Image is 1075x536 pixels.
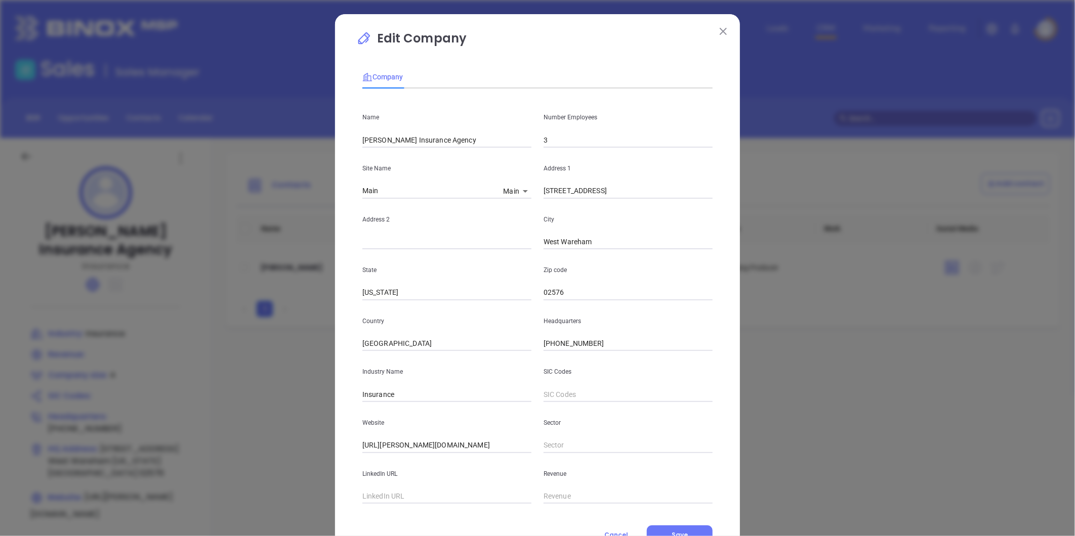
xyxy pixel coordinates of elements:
[544,214,713,225] p: City
[362,438,531,453] input: Website
[544,366,713,377] p: SIC Codes
[544,387,713,402] input: SIC Codes
[362,316,531,327] p: Country
[544,112,713,123] p: Number Employees
[362,214,531,225] p: Address 2
[362,417,531,428] p: Website
[720,28,727,35] img: close modal
[544,132,713,148] input: Number Employees
[544,163,713,174] p: Address 1
[362,112,531,123] p: Name
[362,264,531,276] p: State
[362,184,499,199] input: Site Name
[544,417,713,428] p: Sector
[362,366,531,377] p: Industry Name
[362,73,403,81] span: Company
[362,163,531,174] p: Site Name
[544,235,713,250] input: City
[544,316,713,327] p: Headquarters
[544,438,713,453] input: Sector
[544,489,713,504] input: Revenue
[544,285,713,300] input: Zip code
[544,336,713,351] input: Headquarters
[356,29,719,53] p: Edit Company
[362,336,531,351] input: Country
[362,132,531,148] input: Name
[362,285,531,300] input: State
[503,184,531,199] div: Main
[362,468,531,479] p: LinkedIn URL
[362,489,531,504] input: LinkedIn URL
[362,387,531,402] input: Industry Name
[544,264,713,276] p: Zip code
[544,468,713,479] p: Revenue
